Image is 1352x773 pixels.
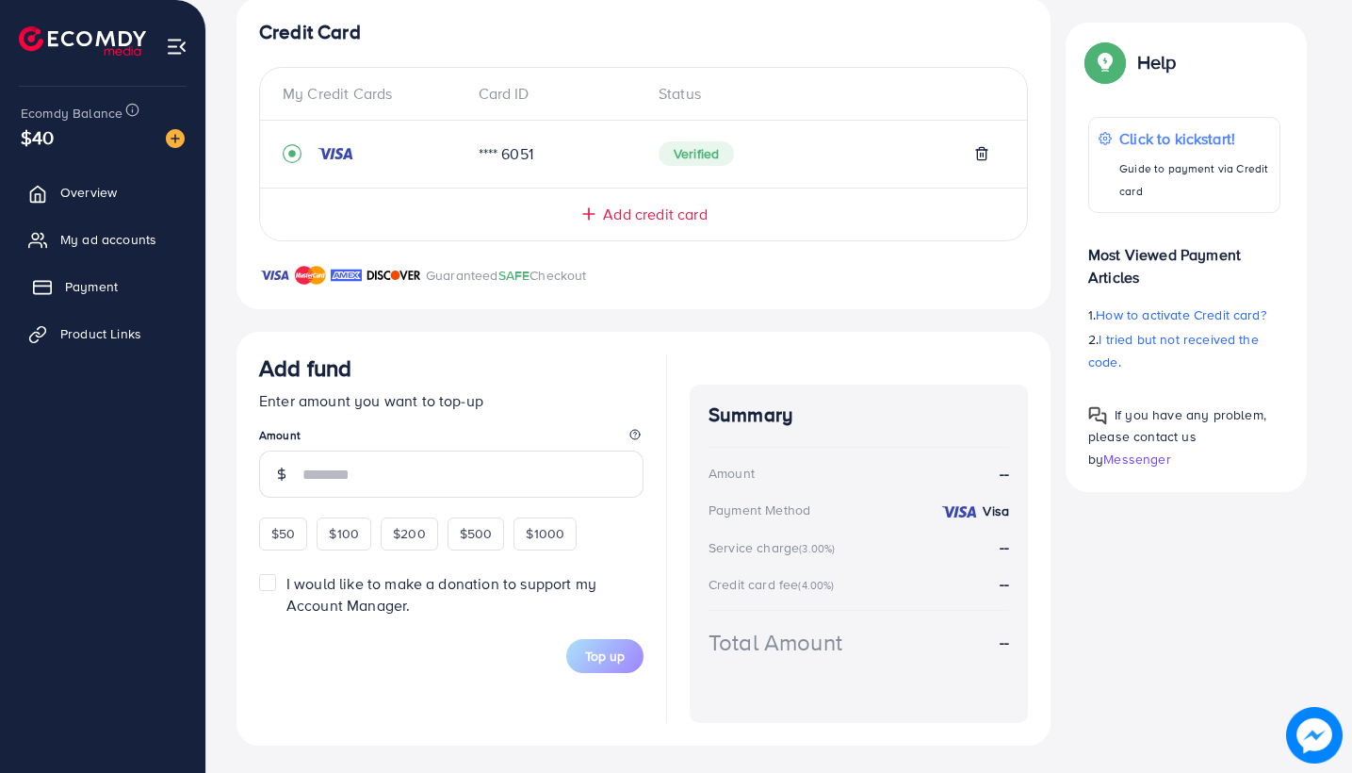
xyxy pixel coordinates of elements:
p: Guaranteed Checkout [426,264,587,287]
img: image [166,129,185,148]
div: Service charge [709,538,840,557]
img: brand [331,264,362,287]
div: Payment Method [709,501,810,519]
p: Guide to payment via Credit card [1119,157,1270,203]
span: $1000 [526,524,564,543]
span: Payment [65,277,118,296]
strong: -- [1000,632,1009,653]
div: My Credit Cards [283,83,464,105]
img: brand [259,264,290,287]
span: $200 [393,524,426,543]
span: $100 [329,524,359,543]
p: Most Viewed Payment Articles [1088,228,1280,288]
img: menu [166,36,187,58]
img: brand [295,264,326,287]
a: Product Links [14,315,191,353]
small: (4.00%) [798,578,834,593]
span: Top up [585,647,625,666]
p: 2. [1088,328,1280,373]
span: Product Links [60,324,141,343]
legend: Amount [259,427,643,451]
span: $40 [21,123,54,151]
div: Status [643,83,1004,105]
button: Top up [566,639,643,673]
strong: -- [1000,463,1009,485]
img: Popup guide [1088,45,1122,79]
a: Payment [14,268,191,305]
span: If you have any problem, please contact us by [1088,405,1266,468]
span: Verified [659,141,734,166]
strong: -- [1000,573,1009,594]
span: $500 [460,524,493,543]
p: Help [1137,51,1177,74]
img: credit [940,504,978,519]
span: $50 [271,524,295,543]
h4: Credit Card [259,21,1028,44]
a: Overview [14,173,191,211]
span: Add credit card [603,204,707,225]
span: I would like to make a donation to support my Account Manager. [286,573,596,616]
small: (3.00%) [799,541,835,556]
div: Amount [709,464,755,483]
h3: Add fund [259,354,351,382]
div: Card ID [464,83,644,105]
span: Messenger [1103,449,1170,468]
p: Click to kickstart! [1119,127,1270,150]
div: Credit card fee [709,575,840,594]
img: image [1286,707,1343,764]
span: How to activate Credit card? [1096,305,1265,324]
p: 1. [1088,304,1280,326]
a: My ad accounts [14,221,191,258]
span: I tried but not received the code. [1088,330,1259,371]
img: logo [19,26,146,56]
h4: Summary [709,403,1009,427]
svg: record circle [283,144,301,163]
span: Ecomdy Balance [21,104,122,123]
img: brand [367,264,421,287]
strong: -- [1000,536,1009,557]
img: credit [317,146,354,161]
p: Enter amount you want to top-up [259,389,643,412]
img: Popup guide [1088,406,1107,425]
span: My ad accounts [60,230,156,249]
span: SAFE [498,266,530,285]
span: Overview [60,183,117,202]
strong: Visa [983,502,1009,520]
div: Total Amount [709,626,842,659]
